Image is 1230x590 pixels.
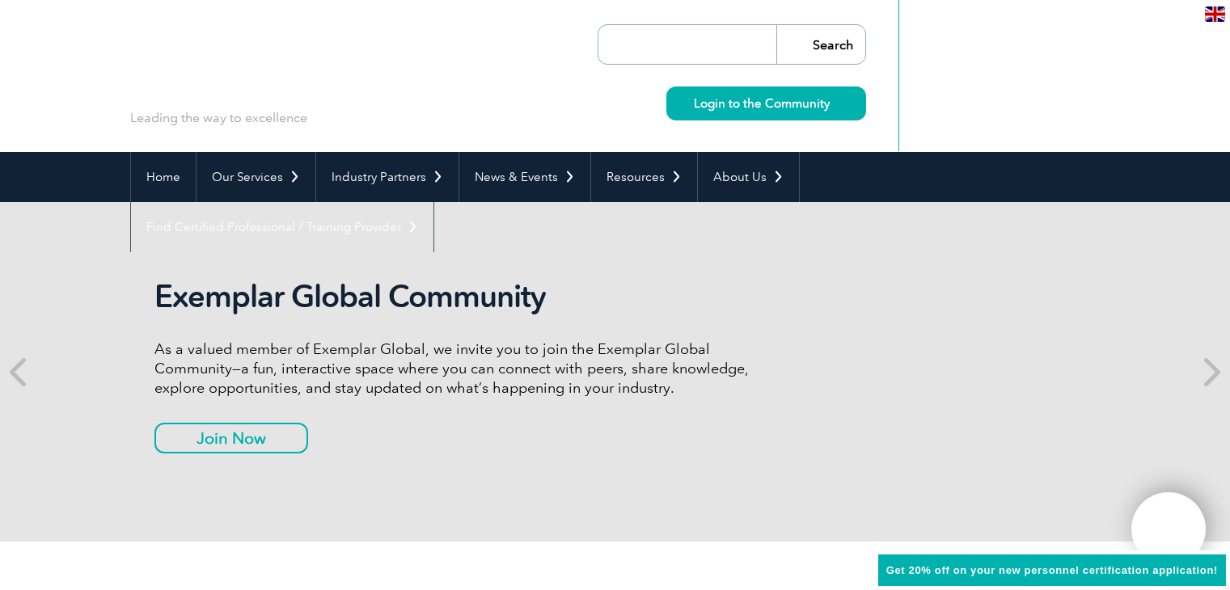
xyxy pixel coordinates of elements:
h2: Exemplar Global Community [154,278,761,315]
a: Home [131,152,196,202]
img: svg+xml;nitro-empty-id=MTgxNToxMTY=-1;base64,PHN2ZyB2aWV3Qm94PSIwIDAgNDAwIDQwMCIgd2lkdGg9IjQwMCIg... [1148,509,1189,550]
img: svg+xml;nitro-empty-id=MzcwOjIyMw==-1;base64,PHN2ZyB2aWV3Qm94PSIwIDAgMTEgMTEiIHdpZHRoPSIxMSIgaGVp... [830,99,839,107]
a: Our Services [197,152,315,202]
p: As a valued member of Exemplar Global, we invite you to join the Exemplar Global Community—a fun,... [154,339,761,398]
a: Industry Partners [316,152,459,202]
p: Leading the way to excellence [130,109,307,127]
img: en [1205,6,1225,22]
span: Get 20% off on your new personnel certification application! [886,564,1218,576]
a: Resources [591,152,697,202]
a: Login to the Community [666,86,866,120]
input: Search [776,25,865,64]
a: Join Now [154,423,308,453]
a: About Us [698,152,799,202]
a: Find Certified Professional / Training Provider [131,202,433,252]
a: News & Events [459,152,590,202]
